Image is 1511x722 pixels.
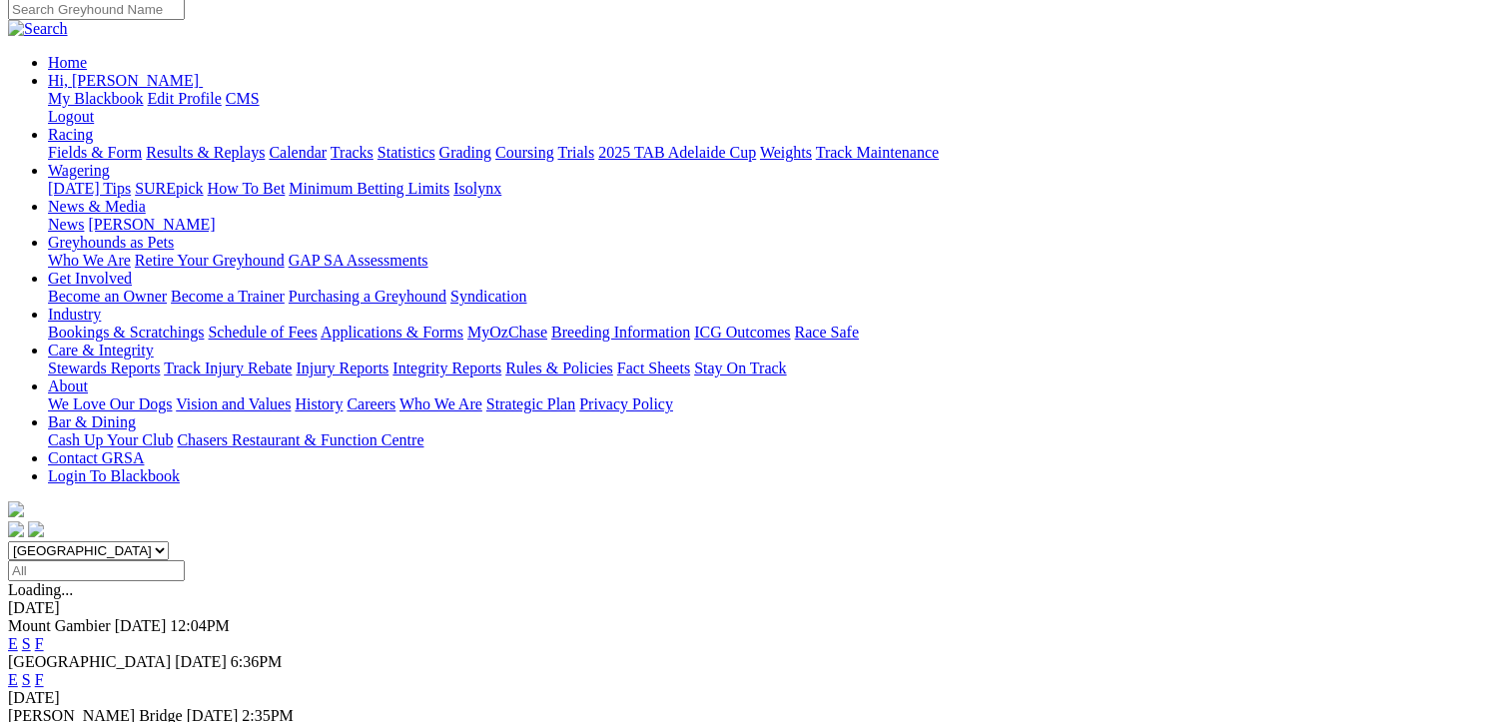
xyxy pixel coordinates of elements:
[48,108,94,125] a: Logout
[48,198,146,215] a: News & Media
[164,360,292,376] a: Track Injury Rebate
[135,252,285,269] a: Retire Your Greyhound
[8,617,111,634] span: Mount Gambier
[170,617,230,634] span: 12:04PM
[551,324,690,341] a: Breeding Information
[208,180,286,197] a: How To Bet
[48,360,1503,377] div: Care & Integrity
[8,560,185,581] input: Select date
[48,72,199,89] span: Hi, [PERSON_NAME]
[694,360,786,376] a: Stay On Track
[269,144,327,161] a: Calendar
[392,360,501,376] a: Integrity Reports
[598,144,756,161] a: 2025 TAB Adelaide Cup
[450,288,526,305] a: Syndication
[48,126,93,143] a: Racing
[48,72,203,89] a: Hi, [PERSON_NAME]
[48,216,1503,234] div: News & Media
[35,635,44,652] a: F
[48,413,136,430] a: Bar & Dining
[816,144,939,161] a: Track Maintenance
[48,144,142,161] a: Fields & Form
[48,342,154,359] a: Care & Integrity
[48,234,174,251] a: Greyhounds as Pets
[694,324,790,341] a: ICG Outcomes
[8,501,24,517] img: logo-grsa-white.png
[22,671,31,688] a: S
[579,395,673,412] a: Privacy Policy
[8,20,68,38] img: Search
[48,324,204,341] a: Bookings & Scratchings
[289,252,428,269] a: GAP SA Assessments
[48,377,88,394] a: About
[35,671,44,688] a: F
[48,431,1503,449] div: Bar & Dining
[28,521,44,537] img: twitter.svg
[48,324,1503,342] div: Industry
[8,689,1503,707] div: [DATE]
[48,90,144,107] a: My Blackbook
[8,671,18,688] a: E
[486,395,575,412] a: Strategic Plan
[289,180,449,197] a: Minimum Betting Limits
[208,324,317,341] a: Schedule of Fees
[8,599,1503,617] div: [DATE]
[88,216,215,233] a: [PERSON_NAME]
[48,270,132,287] a: Get Involved
[146,144,265,161] a: Results & Replays
[8,653,171,670] span: [GEOGRAPHIC_DATA]
[226,90,260,107] a: CMS
[794,324,858,341] a: Race Safe
[760,144,812,161] a: Weights
[148,90,222,107] a: Edit Profile
[48,467,180,484] a: Login To Blackbook
[175,653,227,670] span: [DATE]
[453,180,501,197] a: Isolynx
[617,360,690,376] a: Fact Sheets
[48,90,1503,126] div: Hi, [PERSON_NAME]
[48,144,1503,162] div: Racing
[557,144,594,161] a: Trials
[48,162,110,179] a: Wagering
[378,144,435,161] a: Statistics
[8,635,18,652] a: E
[48,395,172,412] a: We Love Our Dogs
[8,521,24,537] img: facebook.svg
[331,144,374,161] a: Tracks
[48,288,1503,306] div: Get Involved
[467,324,547,341] a: MyOzChase
[495,144,554,161] a: Coursing
[399,395,482,412] a: Who We Are
[48,431,173,448] a: Cash Up Your Club
[177,431,423,448] a: Chasers Restaurant & Function Centre
[22,635,31,652] a: S
[231,653,283,670] span: 6:36PM
[135,180,203,197] a: SUREpick
[48,252,131,269] a: Who We Are
[171,288,285,305] a: Become a Trainer
[48,395,1503,413] div: About
[321,324,463,341] a: Applications & Forms
[48,288,167,305] a: Become an Owner
[439,144,491,161] a: Grading
[48,54,87,71] a: Home
[347,395,395,412] a: Careers
[48,449,144,466] a: Contact GRSA
[505,360,613,376] a: Rules & Policies
[48,216,84,233] a: News
[48,180,131,197] a: [DATE] Tips
[296,360,388,376] a: Injury Reports
[48,306,101,323] a: Industry
[48,360,160,376] a: Stewards Reports
[48,180,1503,198] div: Wagering
[8,581,73,598] span: Loading...
[289,288,446,305] a: Purchasing a Greyhound
[176,395,291,412] a: Vision and Values
[115,617,167,634] span: [DATE]
[48,252,1503,270] div: Greyhounds as Pets
[295,395,343,412] a: History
